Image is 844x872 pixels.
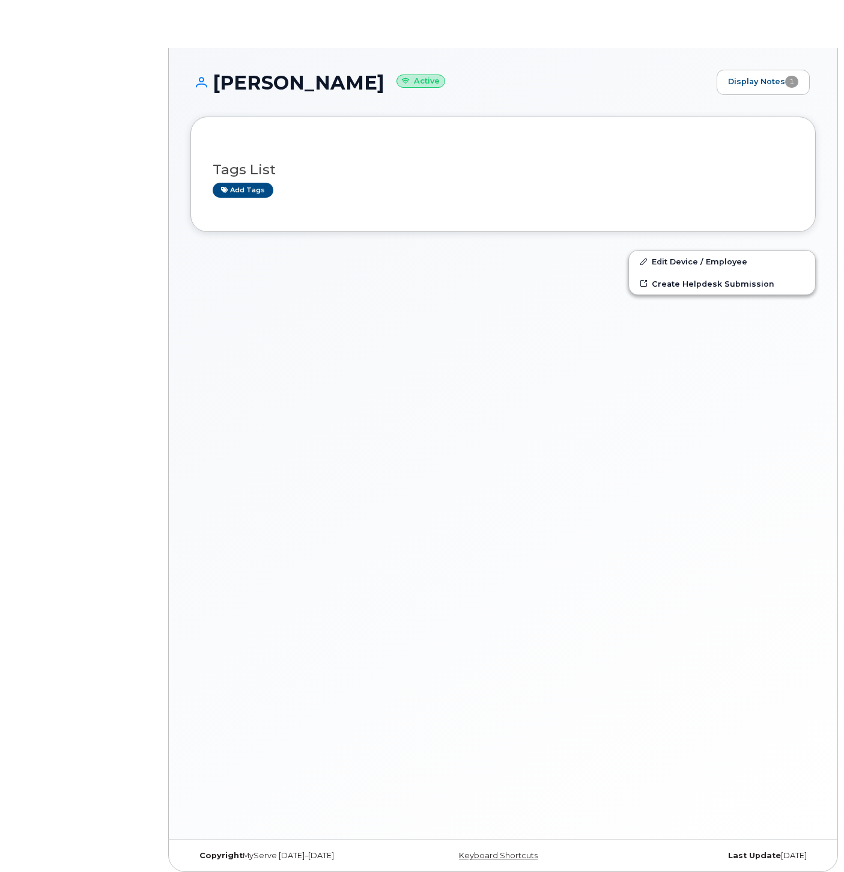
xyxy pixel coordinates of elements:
a: Create Helpdesk Submission [629,273,815,294]
a: Add tags [213,183,273,198]
h1: [PERSON_NAME] [190,72,711,93]
h3: Tags List [213,162,794,177]
span: 1 [785,76,798,88]
div: [DATE] [607,851,816,861]
a: Display Notes1 [717,70,810,95]
a: Edit Device / Employee [629,251,815,272]
a: Keyboard Shortcuts [459,851,538,860]
small: Active [396,75,445,88]
strong: Last Update [728,851,781,860]
div: MyServe [DATE]–[DATE] [190,851,399,861]
strong: Copyright [199,851,243,860]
